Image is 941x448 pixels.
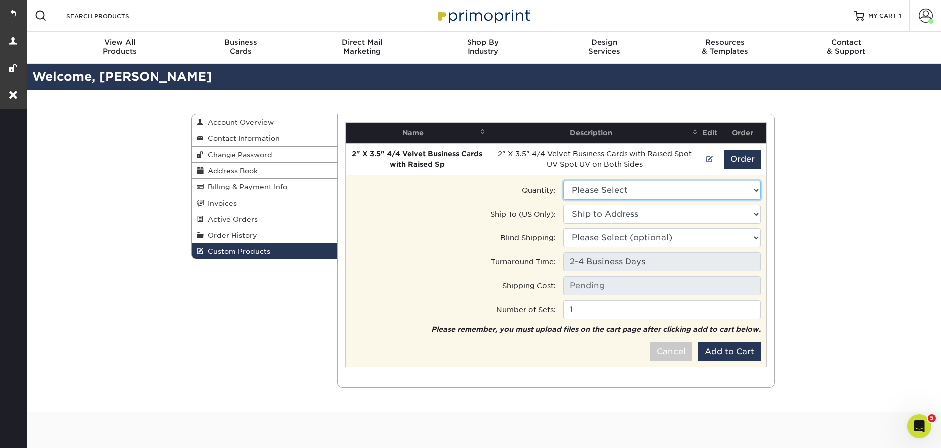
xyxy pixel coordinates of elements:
[522,185,556,195] label: Quantity:
[724,150,761,169] button: Order
[650,342,692,361] button: Cancel
[192,243,337,259] a: Custom Products
[192,227,337,243] a: Order History
[65,10,162,22] input: SEARCH PRODUCTS.....
[488,123,701,143] th: Description
[192,163,337,179] a: Address Book
[192,211,337,227] a: Active Orders
[899,12,901,19] span: 1
[543,38,664,47] span: Design
[543,32,664,64] a: DesignServices
[719,123,766,143] th: Order
[302,38,423,47] span: Direct Mail
[192,195,337,211] a: Invoices
[192,130,337,146] a: Contact Information
[496,304,556,315] label: Number of Sets:
[204,134,280,142] span: Contact Information
[664,38,785,56] div: & Templates
[868,12,897,20] span: MY CART
[785,38,907,56] div: & Support
[180,38,302,56] div: Cards
[59,38,180,47] span: View All
[423,38,544,56] div: Industry
[423,32,544,64] a: Shop ByIndustry
[431,325,761,333] em: Please remember, you must upload files on the cart page after clicking add to cart below.
[192,179,337,195] a: Billing & Payment Info
[180,32,302,64] a: BusinessCards
[25,68,941,86] h2: Welcome, [PERSON_NAME]
[785,32,907,64] a: Contact& Support
[204,118,274,126] span: Account Overview
[491,256,556,267] label: Turnaround Time:
[500,232,556,243] label: Blind Shipping:
[698,342,761,361] button: Add to Cart
[502,280,556,291] label: Shipping Cost:
[664,32,785,64] a: Resources& Templates
[192,114,337,130] a: Account Overview
[302,38,423,56] div: Marketing
[423,38,544,47] span: Shop By
[785,38,907,47] span: Contact
[204,167,258,175] span: Address Book
[490,209,556,219] label: Ship To (US Only):
[701,123,719,143] th: Edit
[192,147,337,163] a: Change Password
[563,276,761,295] input: Pending
[204,199,237,207] span: Invoices
[928,414,936,422] span: 5
[907,414,931,438] iframe: Intercom live chat
[59,38,180,56] div: Products
[59,32,180,64] a: View AllProducts
[302,32,423,64] a: Direct MailMarketing
[664,38,785,47] span: Resources
[204,231,257,239] span: Order History
[180,38,302,47] span: Business
[204,183,287,191] span: Billing & Payment Info
[204,247,270,255] span: Custom Products
[433,5,533,26] img: Primoprint
[204,215,258,223] span: Active Orders
[204,151,272,159] span: Change Password
[346,123,489,143] th: Name
[488,143,701,175] td: 2" X 3.5" 4/4 Velvet Business Cards with Raised Spot UV Spot UV on Both Sides
[543,38,664,56] div: Services
[352,150,482,168] strong: 2" X 3.5" 4/4 Velvet Business Cards with Raised Sp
